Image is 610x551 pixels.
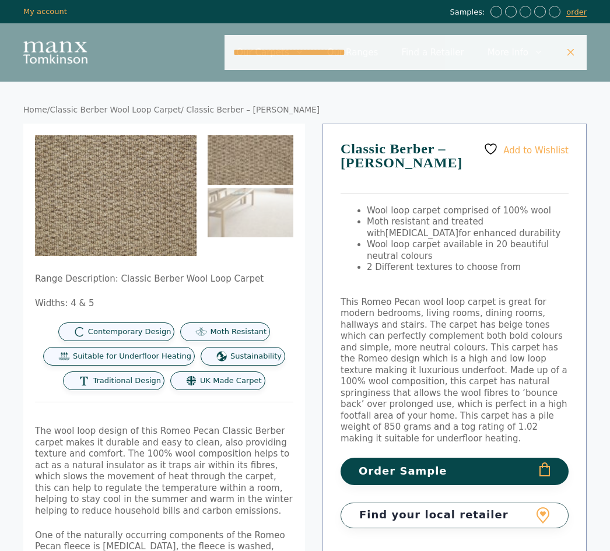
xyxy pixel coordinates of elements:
span: Moth Resistant [210,327,267,337]
span: This Romeo Pecan wool loop carpet is great for modern bedrooms, living rooms, dining rooms, hallw... [341,297,567,444]
a: Add to Wishlist [483,142,569,156]
p: Widths: 4 & 5 [35,298,293,310]
a: order [566,8,587,17]
span: [MEDICAL_DATA] [385,228,458,238]
a: Home [23,105,47,114]
img: Classic Berber Romeo Pecan [208,135,293,185]
a: Close Search Bar [555,35,587,70]
img: Classic Berber [208,188,293,237]
a: My account [23,7,67,16]
span: Wool loop carpet available in 20 beautiful neutral colours [367,239,549,261]
span: Contemporary Design [88,327,171,337]
span: for enhanced durability [458,228,560,238]
a: Find your local retailer [341,503,569,528]
span: UK Made Carpet [200,376,261,386]
img: Manx Tomkinson [23,41,87,64]
h1: Classic Berber – [PERSON_NAME] [341,142,569,194]
span: Traditional Design [93,376,161,386]
span: Samples: [450,8,488,17]
span: Wool loop carpet comprised of 100% wool [367,205,551,216]
button: Order Sample [341,458,569,485]
span: The wool loop design of this Romeo Pecan Classic Berber carpet makes it durable and easy to clean... [35,426,293,516]
nav: Primary [225,35,587,70]
span: Add to Wishlist [503,145,569,155]
a: Classic Berber Wool Loop Carpet [50,105,181,114]
p: Range Description: Classic Berber Wool Loop Carpet [35,273,293,285]
span: Moth resistant and treated with [367,216,483,238]
span: Sustainability [230,352,282,362]
nav: Breadcrumb [23,105,587,115]
span: Suitable for Underfloor Heating [73,352,191,362]
span: 2 Different textures to choose from [367,262,521,272]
